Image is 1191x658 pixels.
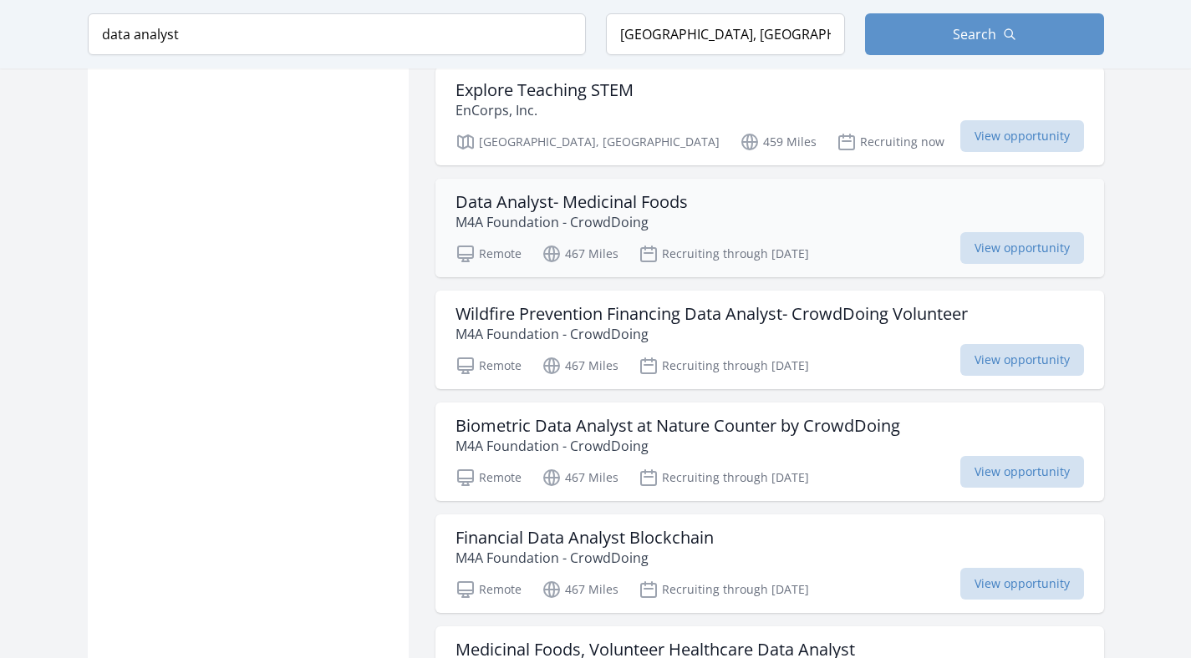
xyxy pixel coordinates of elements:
span: View opportunity [960,232,1084,264]
h3: Financial Data Analyst Blockchain [456,528,714,548]
span: View opportunity [960,456,1084,488]
a: Biometric Data Analyst at Nature Counter by CrowdDoing M4A Foundation - CrowdDoing Remote 467 Mil... [435,402,1104,501]
h3: Wildfire Prevention Financing Data Analyst- CrowdDoing Volunteer [456,304,968,324]
h3: Data Analyst- Medicinal Foods [456,192,688,212]
a: Data Analyst- Medicinal Foods M4A Foundation - CrowdDoing Remote 467 Miles Recruiting through [DA... [435,179,1104,277]
span: Search [953,24,996,44]
input: Keyword [88,13,586,55]
p: 467 Miles [542,468,618,488]
p: 467 Miles [542,356,618,376]
p: M4A Foundation - CrowdDoing [456,212,688,232]
p: Remote [456,244,522,264]
p: M4A Foundation - CrowdDoing [456,324,968,344]
span: View opportunity [960,344,1084,376]
p: Recruiting through [DATE] [639,244,809,264]
p: EnCorps, Inc. [456,100,634,120]
p: 459 Miles [740,132,817,152]
p: Recruiting through [DATE] [639,580,809,600]
p: [GEOGRAPHIC_DATA], [GEOGRAPHIC_DATA] [456,132,720,152]
p: Recruiting now [837,132,944,152]
a: Wildfire Prevention Financing Data Analyst- CrowdDoing Volunteer M4A Foundation - CrowdDoing Remo... [435,291,1104,389]
p: M4A Foundation - CrowdDoing [456,548,714,568]
p: Remote [456,356,522,376]
input: Location [606,13,845,55]
p: Remote [456,468,522,488]
h3: Biometric Data Analyst at Nature Counter by CrowdDoing [456,416,900,436]
a: Financial Data Analyst Blockchain M4A Foundation - CrowdDoing Remote 467 Miles Recruiting through... [435,514,1104,613]
p: M4A Foundation - CrowdDoing [456,436,900,456]
h3: Explore Teaching STEM [456,80,634,100]
p: Recruiting through [DATE] [639,356,809,376]
p: 467 Miles [542,580,618,600]
p: Remote [456,580,522,600]
button: Search [865,13,1104,55]
span: View opportunity [960,568,1084,600]
a: Explore Teaching STEM EnCorps, Inc. [GEOGRAPHIC_DATA], [GEOGRAPHIC_DATA] 459 Miles Recruiting now... [435,67,1104,165]
p: Recruiting through [DATE] [639,468,809,488]
span: View opportunity [960,120,1084,152]
p: 467 Miles [542,244,618,264]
